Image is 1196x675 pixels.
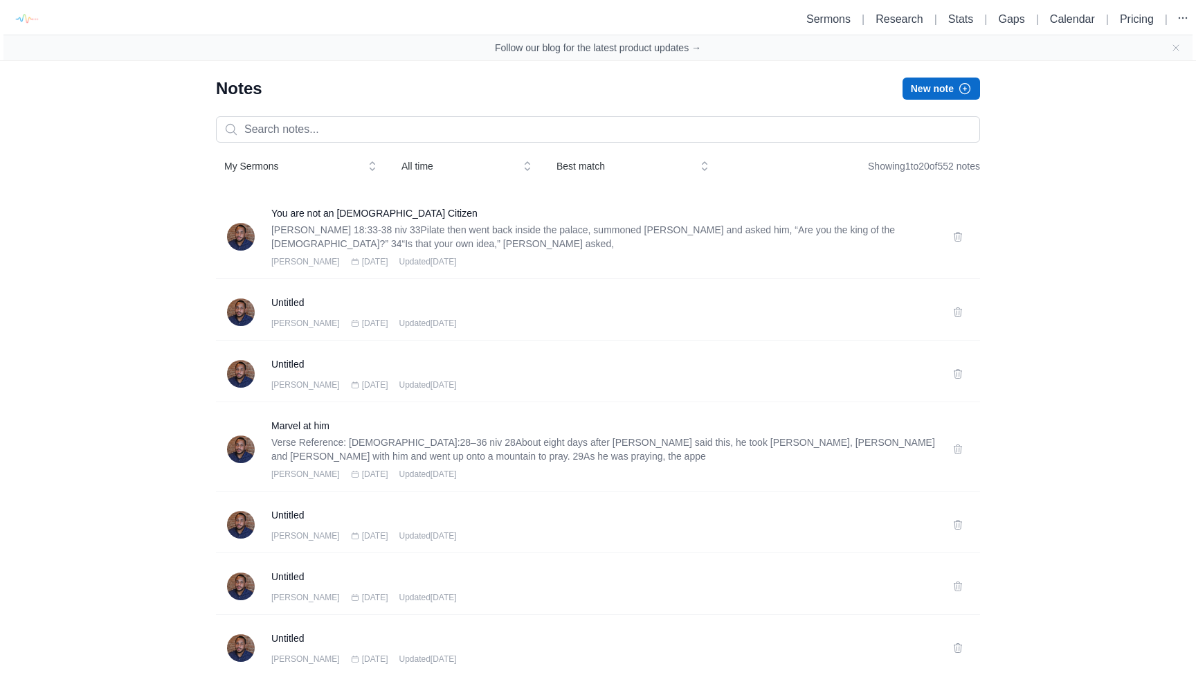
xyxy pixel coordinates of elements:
[1159,11,1173,28] li: |
[979,11,993,28] li: |
[998,13,1024,25] a: Gaps
[399,318,456,329] span: Updated [DATE]
[1170,42,1181,53] button: Close banner
[216,78,262,100] h1: Notes
[216,154,385,179] button: My Sermons
[271,592,340,603] span: [PERSON_NAME]
[1100,11,1114,28] li: |
[227,223,255,251] img: Phillip Burch
[227,634,255,662] img: Phillip Burch
[227,360,255,388] img: Phillip Burch
[271,419,936,433] a: Marvel at him
[362,469,388,480] span: [DATE]
[271,379,340,390] span: [PERSON_NAME]
[806,13,851,25] a: Sermons
[856,11,870,28] li: |
[271,318,340,329] span: [PERSON_NAME]
[216,116,980,143] input: Search notes...
[393,154,540,179] button: All time
[271,256,340,267] span: [PERSON_NAME]
[271,530,340,541] span: [PERSON_NAME]
[548,154,717,179] button: Best match
[10,3,42,35] img: logo
[362,592,388,603] span: [DATE]
[1120,13,1154,25] a: Pricing
[271,508,936,522] a: Untitled
[868,154,980,179] div: Showing 1 to 20 of 552 notes
[271,469,340,480] span: [PERSON_NAME]
[399,592,456,603] span: Updated [DATE]
[903,78,980,100] button: New note
[271,631,936,645] a: Untitled
[271,223,936,251] p: [PERSON_NAME] 18:33-38 niv 33Pilate then went back inside the palace, summoned [PERSON_NAME] and ...
[271,654,340,665] span: [PERSON_NAME]
[271,206,936,220] a: You are not an [DEMOGRAPHIC_DATA] Citizen
[227,511,255,539] img: Phillip Burch
[362,530,388,541] span: [DATE]
[362,379,388,390] span: [DATE]
[271,296,936,309] a: Untitled
[399,256,456,267] span: Updated [DATE]
[271,357,936,371] a: Untitled
[495,41,701,55] a: Follow our blog for the latest product updates →
[401,159,512,173] span: All time
[876,13,923,25] a: Research
[227,573,255,600] img: Phillip Burch
[399,469,456,480] span: Updated [DATE]
[399,654,456,665] span: Updated [DATE]
[1031,11,1044,28] li: |
[362,654,388,665] span: [DATE]
[271,570,936,584] a: Untitled
[362,318,388,329] span: [DATE]
[556,159,689,173] span: Best match
[362,256,388,267] span: [DATE]
[929,11,943,28] li: |
[224,159,357,173] span: My Sermons
[1050,13,1095,25] a: Calendar
[399,530,456,541] span: Updated [DATE]
[399,379,456,390] span: Updated [DATE]
[271,435,936,463] p: Verse Reference: [DEMOGRAPHIC_DATA]:28–36 niv 28About eight days after [PERSON_NAME] said this, h...
[227,298,255,326] img: Phillip Burch
[227,435,255,463] img: Phillip Burch
[948,13,973,25] a: Stats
